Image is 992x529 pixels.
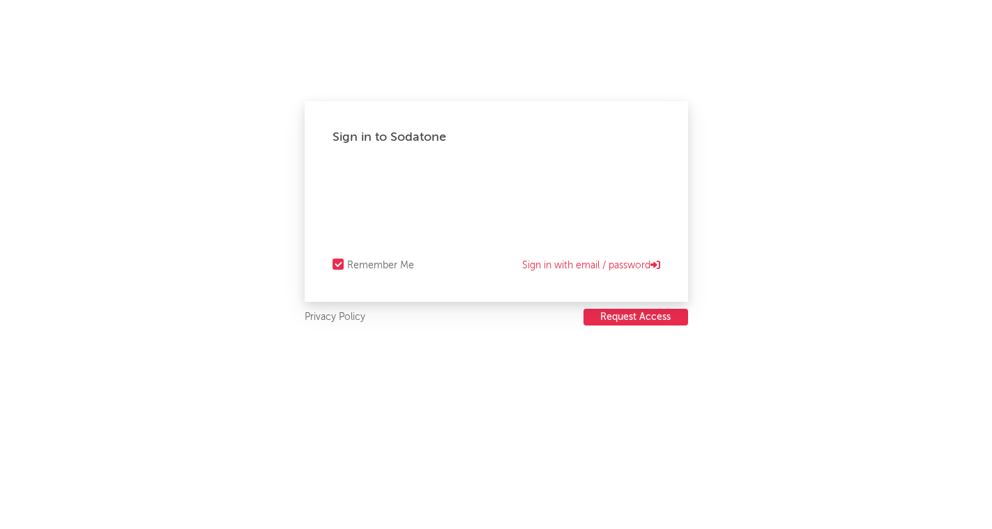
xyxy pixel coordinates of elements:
div: Sign in to Sodatone [333,129,660,146]
button: Request Access [583,309,688,325]
a: Privacy Policy [305,309,365,326]
div: Remember Me [347,257,414,274]
a: Sign in with email / password [522,257,660,274]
